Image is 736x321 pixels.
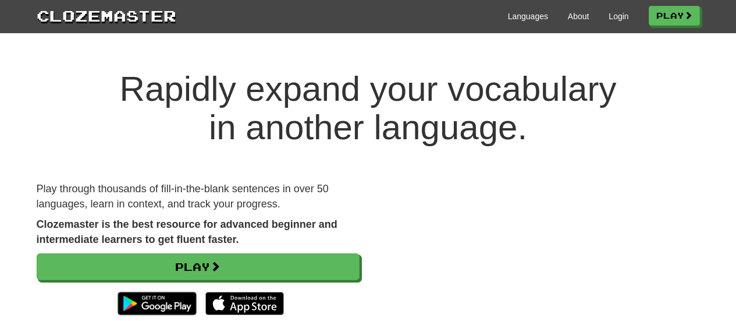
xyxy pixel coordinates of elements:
a: Login [609,10,628,22]
a: About [568,10,589,22]
img: Download_on_the_App_Store_Badge_US-UK_135x40-25178aeef6eb6b83b96f5f2d004eda3bffbb37122de64afbaef7... [205,292,284,315]
strong: Clozemaster is the best resource for advanced beginner and intermediate learners to get fluent fa... [37,218,337,245]
a: Play [649,6,700,26]
a: Play [37,253,360,280]
img: Get it on Google Play [112,286,202,321]
a: Languages [508,10,548,22]
p: Play through thousands of fill-in-the-blank sentences in over 50 languages, learn in context, and... [37,182,360,211]
a: Clozemaster [37,5,176,26]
